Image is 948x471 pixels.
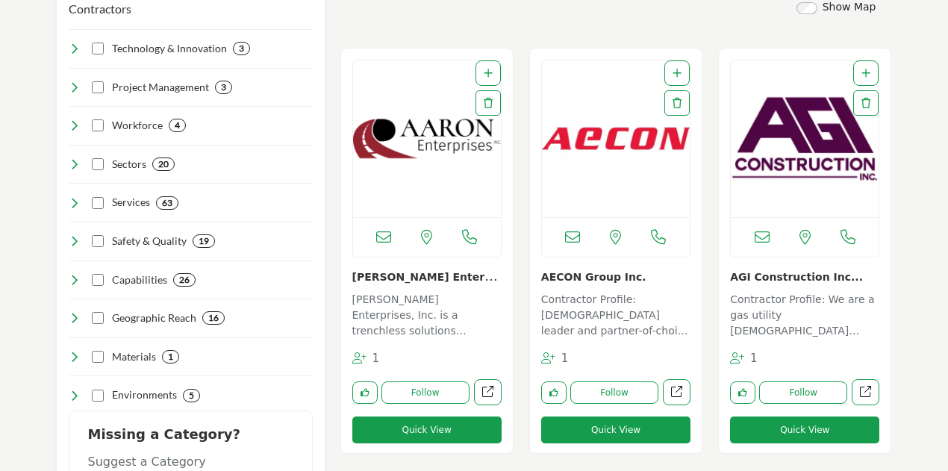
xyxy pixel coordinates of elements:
span: 1 [561,352,569,365]
b: 16 [208,313,219,323]
a: Open agi-construction-inc in new tab [852,379,879,405]
b: 3 [221,82,226,93]
div: 4 Results For Workforce [169,119,186,132]
input: Select Environments checkbox [92,390,104,402]
div: 19 Results For Safety & Quality [193,234,215,248]
a: [PERSON_NAME] Enterprises, Inc. is a trenchless solutions contractor focusing on trenchless utili... [352,288,502,342]
h3: AECON Group Inc. [541,269,690,284]
input: Select Capabilities checkbox [92,274,104,286]
input: Select Workforce checkbox [92,119,104,131]
button: Like listing [352,381,378,404]
h4: Workforce: Skilled, experienced, and diverse professionals dedicated to excellence in all aspects... [112,118,163,133]
h4: Geographic Reach: Extensive coverage across various regions, states, and territories to meet clie... [112,311,196,325]
button: Quick View [541,417,690,443]
img: AECON Group Inc. [542,60,690,217]
div: Followers [352,350,380,367]
h4: Materials: Expertise in handling, fabricating, and installing a wide range of pipeline materials ... [112,349,156,364]
h3: AGI Construction Inc. [730,269,879,284]
div: 20 Results For Sectors [152,157,175,171]
h4: Technology & Innovation: Leveraging cutting-edge tools, systems, and processes to optimize effici... [112,41,227,56]
h2: Missing a Category? [88,426,293,453]
img: Aaron Enterprises Inc. [353,60,501,217]
h4: Services: Comprehensive offerings for pipeline construction, maintenance, and repair across vario... [112,195,150,210]
b: 63 [162,198,172,208]
a: Add To List [673,67,682,79]
h4: Safety & Quality: Unwavering commitment to ensuring the highest standards of safety, compliance, ... [112,234,187,249]
a: AGI Construction Inc... [730,271,863,283]
p: [PERSON_NAME] Enterprises, Inc. is a trenchless solutions contractor focusing on trenchless utili... [352,292,502,342]
button: Like listing [541,381,567,404]
h4: Project Management: Effective planning, coordination, and oversight to deliver projects on time, ... [112,80,209,95]
h3: Aaron Enterprises Inc. [352,269,502,284]
button: Follow [570,381,658,404]
a: Add To List [861,67,870,79]
b: 19 [199,236,209,246]
h4: Environments: Adaptability to diverse geographical, topographical, and environmental conditions f... [112,387,177,402]
div: Followers [730,350,758,367]
span: Suggest a Category [88,455,206,469]
div: 3 Results For Technology & Innovation [233,42,250,55]
img: AGI Construction Inc. [731,60,879,217]
h4: Sectors: Serving multiple industries, including oil & gas, water, sewer, electric power, and tele... [112,157,146,172]
input: Select Geographic Reach checkbox [92,312,104,324]
b: 1 [168,352,173,362]
input: Select Project Management checkbox [92,81,104,93]
b: 26 [179,275,190,285]
p: Contractor Profile: [DEMOGRAPHIC_DATA] leader and partner-of-choice in construction and infrastru... [541,292,690,342]
a: Contractor Profile: [DEMOGRAPHIC_DATA] leader and partner-of-choice in construction and infrastru... [541,288,690,342]
input: Select Materials checkbox [92,351,104,363]
button: Like listing [730,381,755,404]
a: Open Listing in new tab [353,60,501,217]
button: Quick View [352,417,502,443]
button: Follow [381,381,470,404]
input: Select Safety & Quality checkbox [92,235,104,247]
b: 4 [175,120,180,131]
input: Select Services checkbox [92,197,104,209]
a: Open aaron-enterprises-inc in new tab [474,379,502,405]
button: Follow [759,381,847,404]
div: 16 Results For Geographic Reach [202,311,225,325]
b: 3 [239,43,244,54]
span: 1 [750,352,758,365]
a: Open Listing in new tab [542,60,690,217]
input: Select Sectors checkbox [92,158,104,170]
p: Contractor Profile: We are a gas utility [DEMOGRAPHIC_DATA] employing over 300 workers and servic... [730,292,879,342]
a: AECON Group Inc. [541,271,646,283]
a: Contractor Profile: We are a gas utility [DEMOGRAPHIC_DATA] employing over 300 workers and servic... [730,288,879,342]
div: 1 Results For Materials [162,350,179,364]
a: Add To List [484,67,493,79]
div: Followers [541,350,569,367]
b: 20 [158,159,169,169]
b: 5 [189,390,194,401]
button: Quick View [730,417,879,443]
div: 63 Results For Services [156,196,178,210]
input: Select Technology & Innovation checkbox [92,43,104,54]
a: Open aecon-utilities-ltd in new tab [663,379,690,405]
span: 1 [372,352,379,365]
a: Open Listing in new tab [731,60,879,217]
div: 3 Results For Project Management [215,81,232,94]
div: 5 Results For Environments [183,389,200,402]
h4: Capabilities: Specialized skills and equipment for executing complex projects using advanced tech... [112,272,167,287]
div: 26 Results For Capabilities [173,273,196,287]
